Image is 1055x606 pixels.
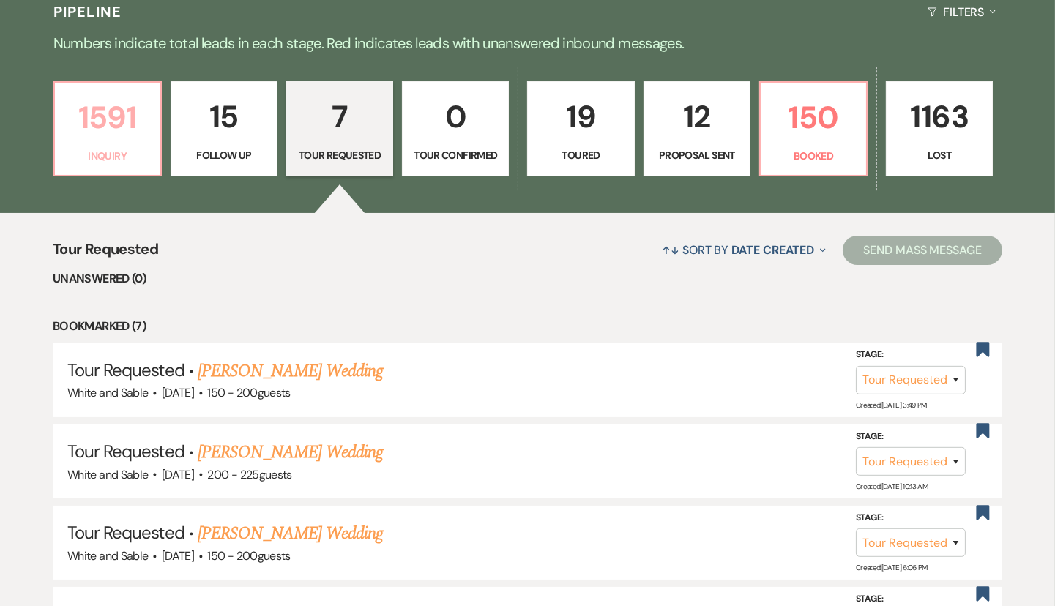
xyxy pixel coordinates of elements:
span: Created: [DATE] 6:06 PM [856,563,928,572]
a: [PERSON_NAME] Wedding [198,439,383,465]
button: Send Mass Message [843,236,1002,265]
p: 1591 [64,93,152,142]
span: 150 - 200 guests [207,548,290,564]
span: [DATE] [162,467,194,482]
p: 19 [537,92,625,141]
span: Created: [DATE] 3:49 PM [856,400,927,410]
p: Tour Confirmed [411,147,499,163]
span: ↑↓ [662,242,679,258]
span: Created: [DATE] 10:13 AM [856,482,928,491]
p: Follow Up [180,147,268,163]
span: White and Sable [67,467,148,482]
span: [DATE] [162,548,194,564]
p: Toured [537,147,625,163]
a: 12Proposal Sent [644,81,750,176]
p: Booked [769,148,857,164]
h3: Pipeline [53,1,122,22]
li: Unanswered (0) [53,269,1002,288]
a: 0Tour Confirmed [402,81,509,176]
li: Bookmarked (7) [53,317,1002,336]
span: White and Sable [67,385,148,400]
p: Inquiry [64,148,152,164]
span: Tour Requested [67,521,184,544]
a: 19Toured [527,81,634,176]
span: 150 - 200 guests [207,385,290,400]
p: 1163 [895,92,983,141]
a: 7Tour Requested [286,81,393,176]
span: 200 - 225 guests [207,467,291,482]
label: Stage: [856,428,966,444]
a: 1163Lost [886,81,993,176]
p: Lost [895,147,983,163]
span: White and Sable [67,548,148,564]
a: [PERSON_NAME] Wedding [198,358,383,384]
label: Stage: [856,347,966,363]
a: 1591Inquiry [53,81,162,176]
p: 0 [411,92,499,141]
p: 12 [653,92,741,141]
a: 15Follow Up [171,81,277,176]
p: Tour Requested [296,147,384,163]
span: Tour Requested [53,238,158,269]
button: Sort By Date Created [656,231,832,269]
a: [PERSON_NAME] Wedding [198,520,383,547]
span: [DATE] [162,385,194,400]
p: 7 [296,92,384,141]
a: 150Booked [759,81,868,176]
span: Date Created [731,242,814,258]
p: Proposal Sent [653,147,741,163]
p: Numbers indicate total leads in each stage. Red indicates leads with unanswered inbound messages. [1,31,1055,55]
p: 15 [180,92,268,141]
p: 150 [769,93,857,142]
label: Stage: [856,510,966,526]
span: Tour Requested [67,359,184,381]
span: Tour Requested [67,440,184,463]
